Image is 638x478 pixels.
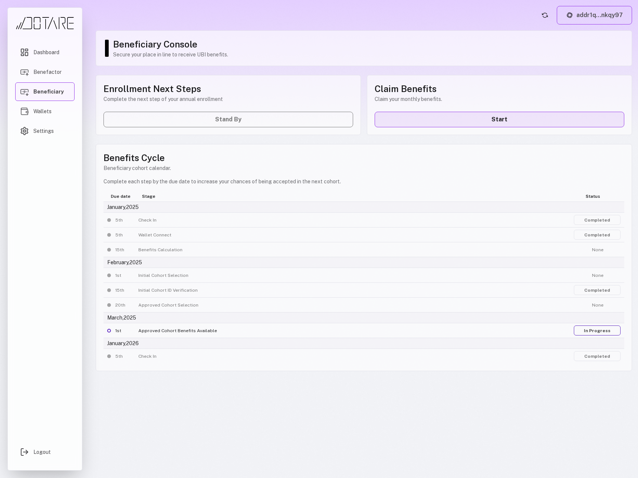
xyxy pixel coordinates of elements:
h1: Claim Benefits [375,83,624,95]
a: Completed [574,285,621,295]
div: Due date [111,193,135,199]
button: addr1q...nkqy97 [557,6,632,24]
img: Wallets [20,107,29,116]
span: Dashboard [33,49,59,56]
p: Beneficiary cohort calendar. [103,164,624,172]
a: Start [375,112,624,127]
div: 20th [107,302,131,308]
span: Logout [33,448,51,456]
a: Completed [574,215,621,225]
p: Claim your monthly benefits. [375,95,624,103]
div: January, 2025 [103,202,624,212]
h1: Beneficiary Console [113,38,624,50]
div: January, 2026 [103,338,624,348]
div: 5th [107,217,131,223]
img: Dotare Logo [15,17,75,30]
img: Benefactor [20,68,29,76]
div: Wallet Connect [138,232,566,238]
button: None [575,245,621,255]
a: Completed [574,351,621,361]
div: Benefits Calculation [138,247,567,253]
div: Stage [142,193,561,199]
h1: Benefits Cycle [103,152,624,164]
div: February, 2025 [103,257,624,268]
span: Benefactor [33,68,62,76]
div: Initial Cohort ID Verification [138,287,566,293]
div: 5th [107,353,131,359]
div: 15th [107,287,131,293]
span: Settings [33,127,54,135]
button: None [575,270,621,280]
a: In Progress [574,325,621,335]
p: Complete each step by the due date to increase your chances of being accepted in the next cohort. [103,178,624,185]
a: Completed [574,230,621,240]
img: Beneficiary [20,87,29,96]
p: Secure your place in line to receive UBI benefits. [113,51,624,58]
div: Approved Cohort Selection [138,302,567,308]
div: 1st [107,328,131,334]
div: 1st [107,272,131,278]
img: Lace logo [566,12,573,19]
div: March, 2025 [103,312,624,323]
div: Approved Cohort Benefits Available [138,328,566,334]
h1: Enrollment Next Steps [103,83,353,95]
div: 15th [107,247,131,253]
div: 5th [107,232,131,238]
p: Complete the next step of your annual enrollment [103,95,353,103]
div: Status [569,193,617,199]
span: Beneficiary [33,88,64,95]
button: Refresh account status [539,9,551,21]
div: Check In [138,353,566,359]
span: Wallets [33,108,52,115]
div: Initial Cohort Selection [138,272,567,278]
div: Check In [138,217,566,223]
button: None [575,300,621,310]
